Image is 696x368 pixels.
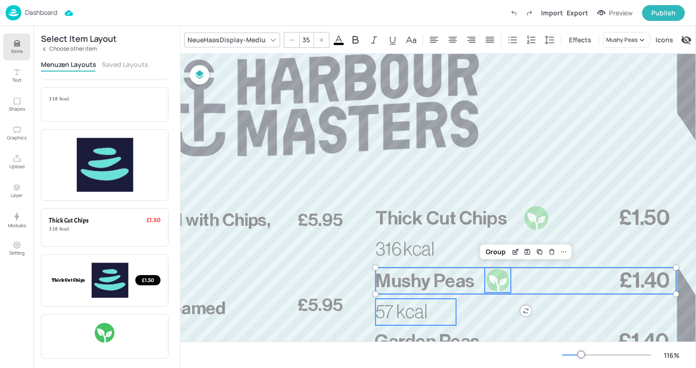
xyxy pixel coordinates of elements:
span: 316 kcal [49,96,69,102]
div: Preview [609,8,633,18]
img: item-img-placeholder-75537aa6.png [92,262,128,298]
p: Upload [9,163,25,170]
div: Group [482,246,509,258]
span: 57 kcal [375,302,427,322]
div: Delete [546,246,558,258]
label: Redo (Ctrl + Y) [522,5,537,21]
span: £5.95 [298,211,343,229]
div: Duplicate [534,246,546,258]
span: 316 kcal [49,226,69,232]
span: £1.50 [142,276,154,284]
div: Save Layout [522,246,534,258]
span: Thick Cut Chips [49,217,88,225]
button: Items [3,33,30,60]
div: Icons [654,33,675,47]
span: Garden Peas [375,332,480,351]
div: Import [541,8,563,18]
button: Layer [3,177,30,204]
button: Menuzen Layouts [41,60,96,69]
p: Setting [9,250,25,256]
span: Thick Cut Chips [52,277,85,283]
label: Undo (Ctrl + Z) [506,5,522,21]
button: Preview [592,6,638,20]
button: Text [3,62,30,89]
img: logo-86c26b7e.jpg [6,5,21,20]
button: Publish [642,5,685,21]
div: Display condition [679,33,694,47]
p: Modules [8,222,26,229]
div: Edit Item [509,246,522,258]
span: £5.95 [298,296,343,314]
button: Modules [3,206,30,233]
span: Effects [567,35,593,45]
span: Thick Cut Chips [375,209,507,228]
p: Choose other item [49,46,97,52]
button: Shapes [3,91,30,118]
span: Mushy Peas [375,271,474,290]
p: Items [11,48,23,54]
button: Upload [3,149,30,176]
div: NeueHaasDisplay-Mediu [186,33,268,46]
button: Saved Layouts [102,60,148,69]
p: Dashboard [25,9,57,16]
span: £1.50 [147,217,161,223]
span: 316 kcal [375,240,434,259]
div: Select Item Layout [41,35,117,42]
p: Graphics [7,134,27,141]
div: Export [567,8,588,18]
p: Layer [11,192,23,198]
p: Shapes [9,105,25,112]
button: Graphics [3,120,30,147]
p: Text [12,77,21,83]
button: Setting [3,235,30,262]
div: Publish [651,8,676,18]
img: item-img-placeholder-75537aa6.png [77,137,133,193]
div: 116 % [661,350,683,360]
div: Mushy Peas [606,36,637,44]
